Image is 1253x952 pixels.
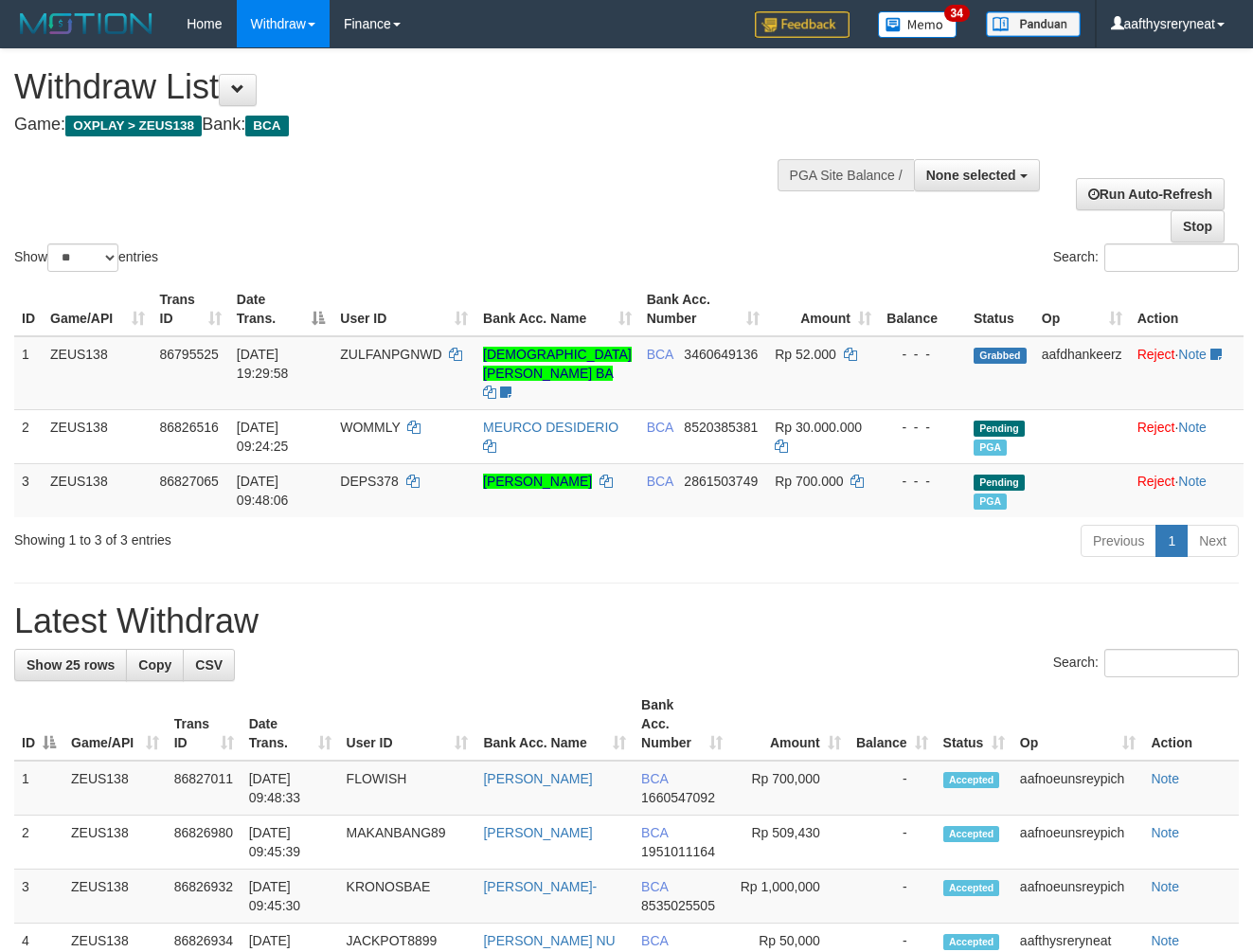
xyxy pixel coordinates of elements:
th: Balance [879,282,966,336]
th: Status: activate to sort column ascending [936,688,1012,761]
td: ZEUS138 [63,761,167,816]
span: BCA [641,933,668,948]
label: Show entries [14,243,158,272]
span: [DATE] 09:48:06 [237,474,289,508]
a: MEURCO DESIDERIO [483,420,618,435]
span: ZULFANPGNWD [340,347,441,362]
th: Date Trans.: activate to sort column ascending [242,688,339,761]
span: Copy 2861503749 to clipboard [684,474,758,489]
a: [PERSON_NAME] [483,474,592,489]
td: 2 [14,409,43,463]
td: 86827011 [167,761,242,816]
span: Rp 30.000.000 [775,420,862,435]
input: Search: [1104,649,1239,677]
span: Copy 1660547092 to clipboard [641,790,715,805]
label: Search: [1053,243,1239,272]
td: - [849,761,936,816]
td: 3 [14,463,43,517]
span: Pending [974,421,1025,437]
td: aafnoeunsreypich [1012,761,1144,816]
th: Amount: activate to sort column ascending [767,282,879,336]
td: ZEUS138 [43,336,152,410]
span: 86827065 [160,474,219,489]
a: Note [1178,474,1207,489]
span: 86826516 [160,420,219,435]
span: Copy 3460649136 to clipboard [684,347,758,362]
th: User ID: activate to sort column ascending [339,688,476,761]
th: Op: activate to sort column ascending [1034,282,1130,336]
a: [PERSON_NAME] NU [483,933,615,948]
span: WOMMLY [340,420,400,435]
th: Bank Acc. Number: activate to sort column ascending [634,688,730,761]
td: MAKANBANG89 [339,816,476,870]
img: MOTION_logo.png [14,9,158,38]
td: KRONOSBAE [339,870,476,924]
label: Search: [1053,649,1239,677]
img: Feedback.jpg [755,11,850,38]
td: · [1130,463,1244,517]
td: 2 [14,816,63,870]
div: - - - [886,472,958,491]
a: CSV [183,649,235,681]
div: - - - [886,345,958,364]
td: 3 [14,870,63,924]
td: aafnoeunsreypich [1012,816,1144,870]
span: Rp 700.000 [775,474,843,489]
div: - - - [886,418,958,437]
div: Showing 1 to 3 of 3 entries [14,523,508,549]
h1: Withdraw List [14,68,816,106]
span: OXPLAY > ZEUS138 [65,116,202,136]
a: Reject [1137,420,1175,435]
th: Game/API: activate to sort column ascending [63,688,167,761]
span: BCA [641,879,668,894]
span: 86795525 [160,347,219,362]
td: - [849,816,936,870]
td: aafnoeunsreypich [1012,870,1144,924]
a: Note [1151,879,1179,894]
td: · [1130,409,1244,463]
span: [DATE] 09:24:25 [237,420,289,454]
th: Action [1143,688,1239,761]
a: Show 25 rows [14,649,127,681]
a: [DEMOGRAPHIC_DATA][PERSON_NAME] BA [483,347,632,381]
td: ZEUS138 [43,463,152,517]
a: Stop [1171,210,1225,242]
img: panduan.png [986,11,1081,37]
th: Action [1130,282,1244,336]
a: [PERSON_NAME] [483,771,592,786]
span: None selected [926,168,1016,183]
th: Trans ID: activate to sort column ascending [167,688,242,761]
a: 1 [1155,525,1188,557]
a: [PERSON_NAME] [483,825,592,840]
span: CSV [195,657,223,673]
a: Note [1151,771,1179,786]
span: Copy 8535025505 to clipboard [641,898,715,913]
a: Run Auto-Refresh [1076,178,1225,210]
th: Bank Acc. Name: activate to sort column ascending [475,282,639,336]
th: Op: activate to sort column ascending [1012,688,1144,761]
span: Rp 52.000 [775,347,836,362]
a: Note [1178,347,1207,362]
td: Rp 1,000,000 [730,870,848,924]
h4: Game: Bank: [14,116,816,135]
td: Rp 700,000 [730,761,848,816]
span: BCA [245,116,288,136]
span: Accepted [943,772,1000,788]
span: Marked by aafseijuro [974,440,1007,456]
a: Next [1187,525,1239,557]
td: ZEUS138 [43,409,152,463]
td: aafdhankeerz [1034,336,1130,410]
span: Copy [138,657,171,673]
th: Game/API: activate to sort column ascending [43,282,152,336]
td: FLOWISH [339,761,476,816]
span: Accepted [943,826,1000,842]
td: ZEUS138 [63,816,167,870]
th: Amount: activate to sort column ascending [730,688,848,761]
td: [DATE] 09:45:30 [242,870,339,924]
span: Copy 1951011164 to clipboard [641,844,715,859]
td: - [849,870,936,924]
td: [DATE] 09:48:33 [242,761,339,816]
span: Copy 8520385381 to clipboard [684,420,758,435]
a: Reject [1137,474,1175,489]
td: ZEUS138 [63,870,167,924]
